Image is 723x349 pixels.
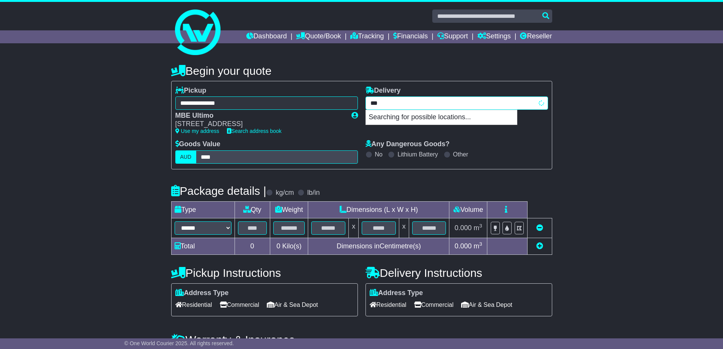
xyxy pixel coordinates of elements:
[365,267,552,279] h4: Delivery Instructions
[536,224,543,232] a: Remove this item
[227,128,282,134] a: Search address book
[397,151,438,158] label: Lithium Battery
[175,87,206,95] label: Pickup
[175,289,229,297] label: Address Type
[246,30,287,43] a: Dashboard
[461,299,512,311] span: Air & Sea Depot
[453,151,468,158] label: Other
[175,112,344,120] div: MBE Ultimo
[220,299,259,311] span: Commercial
[171,201,235,218] td: Type
[437,30,468,43] a: Support
[308,238,449,254] td: Dimensions in Centimetre(s)
[175,120,344,128] div: [STREET_ADDRESS]
[270,201,308,218] td: Weight
[175,299,212,311] span: Residential
[370,299,406,311] span: Residential
[393,30,428,43] a: Financials
[455,242,472,250] span: 0.000
[365,87,401,95] label: Delivery
[474,242,482,250] span: m
[171,185,266,197] h4: Package details |
[171,238,235,254] td: Total
[235,201,270,218] td: Qty
[296,30,341,43] a: Quote/Book
[349,218,359,238] td: x
[308,201,449,218] td: Dimensions (L x W x H)
[399,218,409,238] td: x
[449,201,487,218] td: Volume
[175,150,197,164] label: AUD
[124,340,234,346] span: © One World Courier 2025. All rights reserved.
[520,30,552,43] a: Reseller
[474,224,482,232] span: m
[366,110,517,125] p: Searching for possible locations...
[171,65,552,77] h4: Begin your quote
[276,242,280,250] span: 0
[477,30,511,43] a: Settings
[479,223,482,229] sup: 3
[365,140,450,148] label: Any Dangerous Goods?
[375,151,383,158] label: No
[175,140,221,148] label: Goods Value
[267,299,318,311] span: Air & Sea Depot
[370,289,423,297] label: Address Type
[171,267,358,279] h4: Pickup Instructions
[536,242,543,250] a: Add new item
[175,128,219,134] a: Use my address
[414,299,454,311] span: Commercial
[235,238,270,254] td: 0
[455,224,472,232] span: 0.000
[270,238,308,254] td: Kilo(s)
[365,96,548,110] typeahead: Please provide city
[171,333,552,346] h4: Warranty & Insurance
[276,189,294,197] label: kg/cm
[350,30,384,43] a: Tracking
[307,189,320,197] label: lb/in
[479,241,482,247] sup: 3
